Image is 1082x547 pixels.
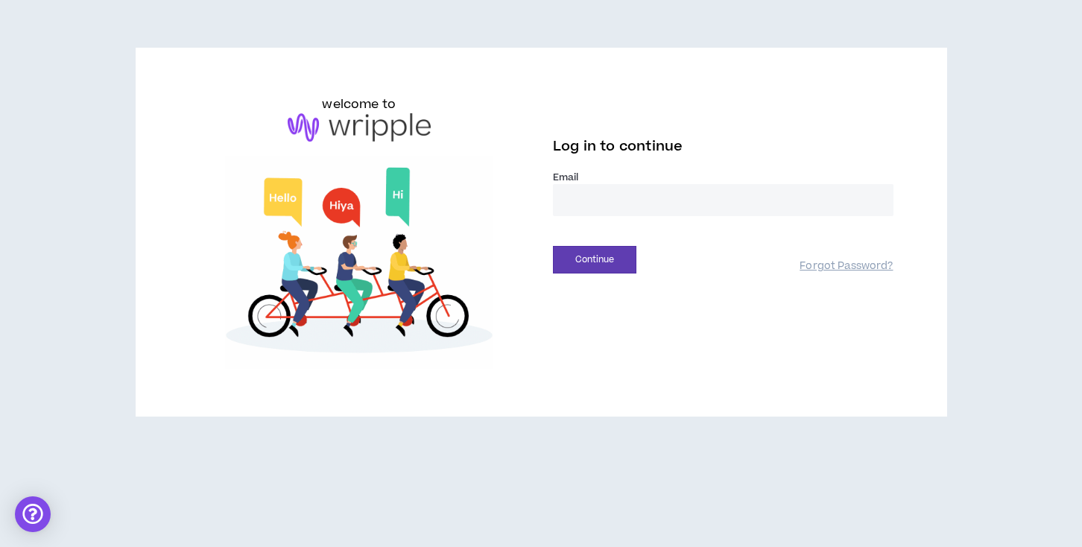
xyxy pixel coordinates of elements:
[553,171,893,184] label: Email
[553,246,636,273] button: Continue
[553,137,683,156] span: Log in to continue
[189,156,530,369] img: Welcome to Wripple
[15,496,51,532] div: Open Intercom Messenger
[288,113,431,142] img: logo-brand.png
[322,95,396,113] h6: welcome to
[800,259,893,273] a: Forgot Password?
